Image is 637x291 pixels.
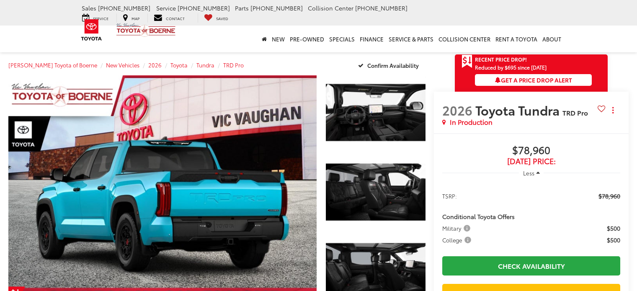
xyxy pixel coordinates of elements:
[606,103,620,117] button: Actions
[436,26,493,52] a: Collision Center
[308,4,353,12] span: Collision Center
[250,4,303,12] span: [PHONE_NUMBER]
[93,15,108,21] span: Service
[178,4,230,12] span: [PHONE_NUMBER]
[450,117,493,127] span: In Production
[223,61,244,69] a: TRD Pro
[148,61,162,69] a: 2026
[326,155,426,230] a: Expand Photo 2
[76,16,107,44] img: Toyota
[442,224,472,232] span: Military
[82,4,96,12] span: Sales
[132,15,139,21] span: Map
[519,165,544,180] button: Less
[116,23,176,37] img: Vic Vaughan Toyota of Boerne
[523,169,534,177] span: Less
[235,4,249,12] span: Parts
[475,64,592,70] span: Reduced by $695 since [DATE]
[327,26,357,52] a: Specials
[367,62,419,69] span: Confirm Availability
[442,101,472,119] span: 2026
[442,192,457,200] span: TSRP:
[8,61,97,69] a: [PERSON_NAME] Toyota of Boerne
[98,4,150,12] span: [PHONE_NUMBER]
[326,75,426,150] a: Expand Photo 1
[198,13,235,23] a: My Saved Vehicles
[325,75,426,151] img: 2026 Toyota Tundra TRD Pro
[612,107,614,113] span: dropdown dots
[166,15,185,21] span: Contact
[106,61,139,69] a: New Vehicles
[442,212,515,221] span: Conditional Toyota Offers
[607,236,620,244] span: $500
[442,144,620,157] span: $78,960
[475,101,562,119] span: Toyota Tundra
[386,26,436,52] a: Service & Parts: Opens in a new tab
[357,26,386,52] a: Finance
[455,54,608,64] a: Get Price Drop Alert Recent Price Drop!
[116,13,146,23] a: Map
[216,15,228,21] span: Saved
[156,4,176,12] span: Service
[325,154,426,230] img: 2026 Toyota Tundra TRD Pro
[442,236,474,244] button: College
[353,58,426,72] button: Confirm Availability
[76,13,115,23] a: Service
[442,157,620,165] span: [DATE] Price:
[147,13,191,23] a: Contact
[540,26,564,52] a: About
[607,224,620,232] span: $500
[355,4,407,12] span: [PHONE_NUMBER]
[287,26,327,52] a: Pre-Owned
[170,61,188,69] a: Toyota
[269,26,287,52] a: New
[475,56,527,63] span: Recent Price Drop!
[196,61,214,69] a: Tundra
[493,26,540,52] a: Rent a Toyota
[442,224,473,232] button: Military
[462,54,472,69] span: Get Price Drop Alert
[259,26,269,52] a: Home
[598,192,620,200] span: $78,960
[495,76,572,84] span: Get a Price Drop Alert
[562,108,588,117] span: TRD Pro
[442,236,473,244] span: College
[442,256,620,275] a: Check Availability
